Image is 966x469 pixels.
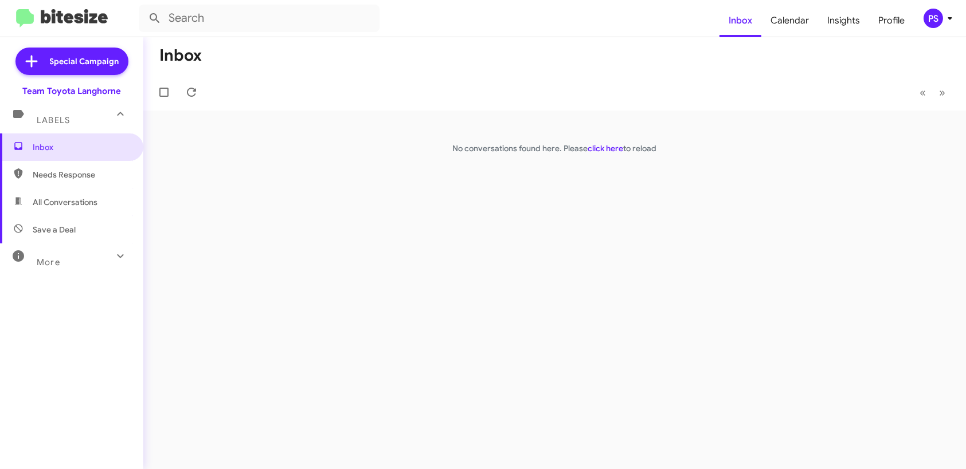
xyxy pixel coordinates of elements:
[143,143,966,154] p: No conversations found here. Please to reload
[37,115,70,125] span: Labels
[818,4,869,37] a: Insights
[924,9,943,28] div: PS
[33,141,130,153] span: Inbox
[869,4,914,37] a: Profile
[913,81,933,104] button: Previous
[932,81,952,104] button: Next
[913,81,952,104] nav: Page navigation example
[719,4,761,37] a: Inbox
[920,85,926,100] span: «
[939,85,945,100] span: »
[588,143,624,153] a: click here
[159,46,202,65] h1: Inbox
[15,48,128,75] a: Special Campaign
[33,224,76,235] span: Save a Deal
[914,9,953,28] button: PS
[37,257,60,267] span: More
[50,56,119,67] span: Special Campaign
[761,4,818,37] a: Calendar
[33,196,97,208] span: All Conversations
[139,5,380,32] input: Search
[33,169,130,180] span: Needs Response
[22,85,121,97] div: Team Toyota Langhorne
